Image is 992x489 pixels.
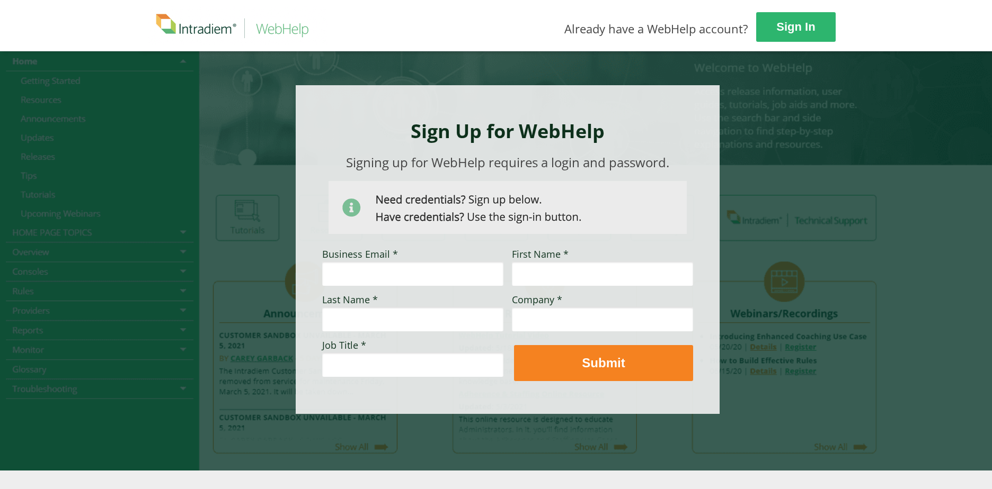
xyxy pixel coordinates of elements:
span: Already have a WebHelp account? [564,21,748,37]
span: Job Title * [322,339,366,351]
strong: Submit [582,356,625,370]
span: First Name * [512,248,569,260]
strong: Sign In [776,20,815,33]
span: Company * [512,293,562,306]
span: Last Name * [322,293,378,306]
button: Submit [514,345,693,381]
img: Need Credentials? Sign up below. Have Credentials? Use the sign-in button. [329,181,687,234]
a: Sign In [756,12,836,42]
span: Signing up for WebHelp requires a login and password. [346,153,669,171]
span: Business Email * [322,248,398,260]
strong: Sign Up for WebHelp [411,118,605,144]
